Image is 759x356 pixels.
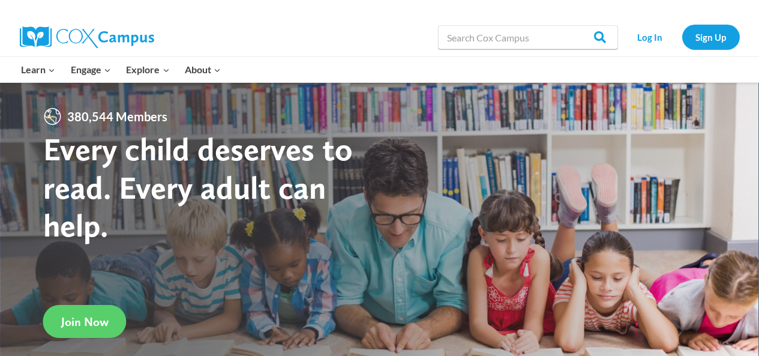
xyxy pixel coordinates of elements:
[624,25,676,49] a: Log In
[20,26,154,48] img: Cox Campus
[43,130,353,244] strong: Every child deserves to read. Every adult can help.
[126,62,169,77] span: Explore
[21,62,55,77] span: Learn
[61,315,109,329] span: Join Now
[438,25,618,49] input: Search Cox Campus
[624,25,740,49] nav: Secondary Navigation
[14,57,229,82] nav: Primary Navigation
[43,305,127,338] a: Join Now
[71,62,111,77] span: Engage
[682,25,740,49] a: Sign Up
[62,107,172,126] span: 380,544 Members
[185,62,221,77] span: About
